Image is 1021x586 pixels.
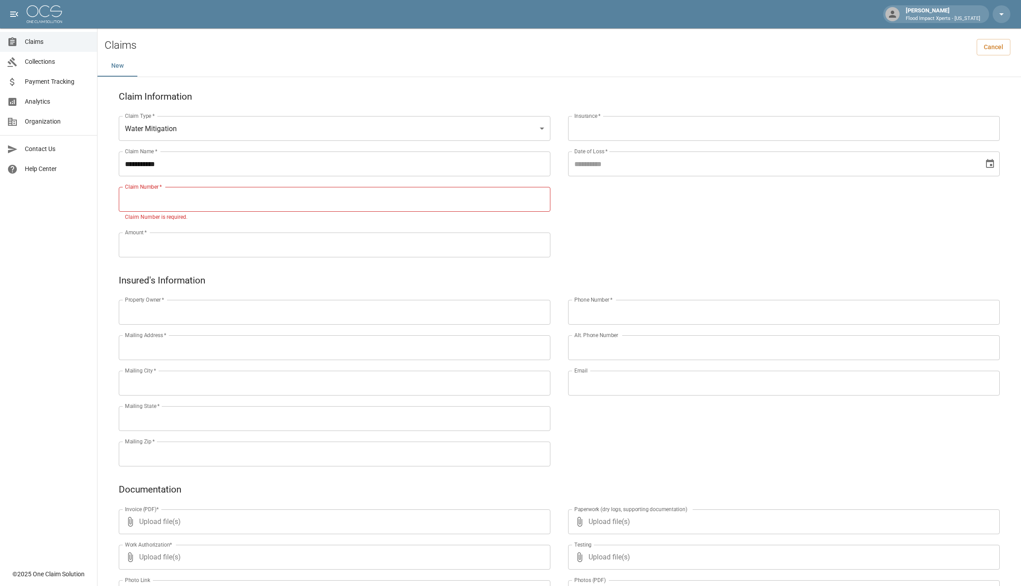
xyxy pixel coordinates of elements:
[25,77,90,86] span: Payment Tracking
[97,55,1021,77] div: dynamic tabs
[588,509,976,534] span: Upload file(s)
[125,183,162,190] label: Claim Number
[25,164,90,174] span: Help Center
[119,116,550,141] div: Water Mitigation
[125,331,166,339] label: Mailing Address
[25,97,90,106] span: Analytics
[25,144,90,154] span: Contact Us
[125,367,156,374] label: Mailing City
[139,545,526,570] span: Upload file(s)
[574,296,612,303] label: Phone Number
[977,39,1010,55] a: Cancel
[125,438,155,445] label: Mailing Zip
[105,39,136,52] h2: Claims
[12,570,85,578] div: © 2025 One Claim Solution
[574,147,608,155] label: Date of Loss
[574,505,687,513] label: Paperwork (dry logs, supporting documentation)
[25,57,90,66] span: Collections
[5,5,23,23] button: open drawer
[97,55,137,77] button: New
[574,331,618,339] label: Alt. Phone Number
[125,541,172,548] label: Work Authorization*
[25,117,90,126] span: Organization
[125,229,147,236] label: Amount
[588,545,976,570] span: Upload file(s)
[25,37,90,47] span: Claims
[125,112,155,120] label: Claim Type
[125,213,544,222] p: Claim Number is required.
[125,147,157,155] label: Claim Name
[27,5,62,23] img: ocs-logo-white-transparent.png
[125,402,160,410] label: Mailing State
[574,541,592,548] label: Testing
[981,155,999,173] button: Choose date
[906,15,980,23] p: Flood Impact Xperts - [US_STATE]
[125,296,164,303] label: Property Owner
[902,6,984,22] div: [PERSON_NAME]
[125,576,150,584] label: Photo Link
[574,576,606,584] label: Photos (PDF)
[574,112,600,120] label: Insurance
[574,367,588,374] label: Email
[125,505,159,513] label: Invoice (PDF)*
[139,509,526,534] span: Upload file(s)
